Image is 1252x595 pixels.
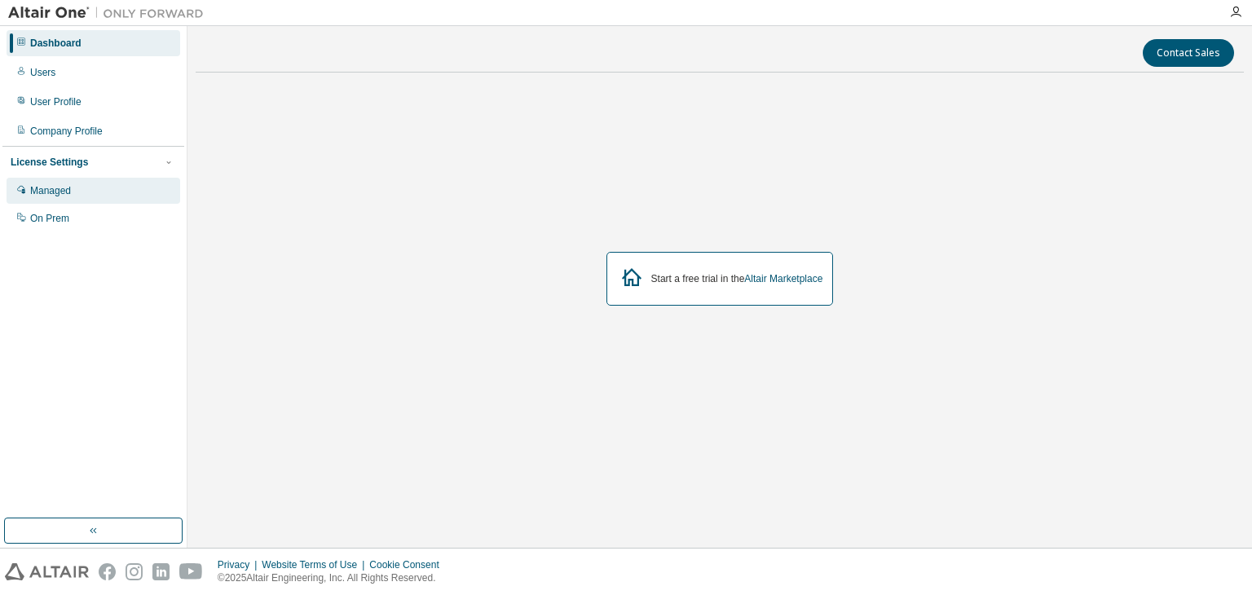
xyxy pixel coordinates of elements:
[30,95,82,108] div: User Profile
[126,563,143,580] img: instagram.svg
[30,66,55,79] div: Users
[30,212,69,225] div: On Prem
[30,184,71,197] div: Managed
[218,558,262,571] div: Privacy
[8,5,212,21] img: Altair One
[11,156,88,169] div: License Settings
[5,563,89,580] img: altair_logo.svg
[744,273,822,284] a: Altair Marketplace
[30,37,82,50] div: Dashboard
[262,558,369,571] div: Website Terms of Use
[1143,39,1234,67] button: Contact Sales
[30,125,103,138] div: Company Profile
[152,563,170,580] img: linkedin.svg
[651,272,823,285] div: Start a free trial in the
[369,558,448,571] div: Cookie Consent
[99,563,116,580] img: facebook.svg
[179,563,203,580] img: youtube.svg
[218,571,449,585] p: © 2025 Altair Engineering, Inc. All Rights Reserved.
